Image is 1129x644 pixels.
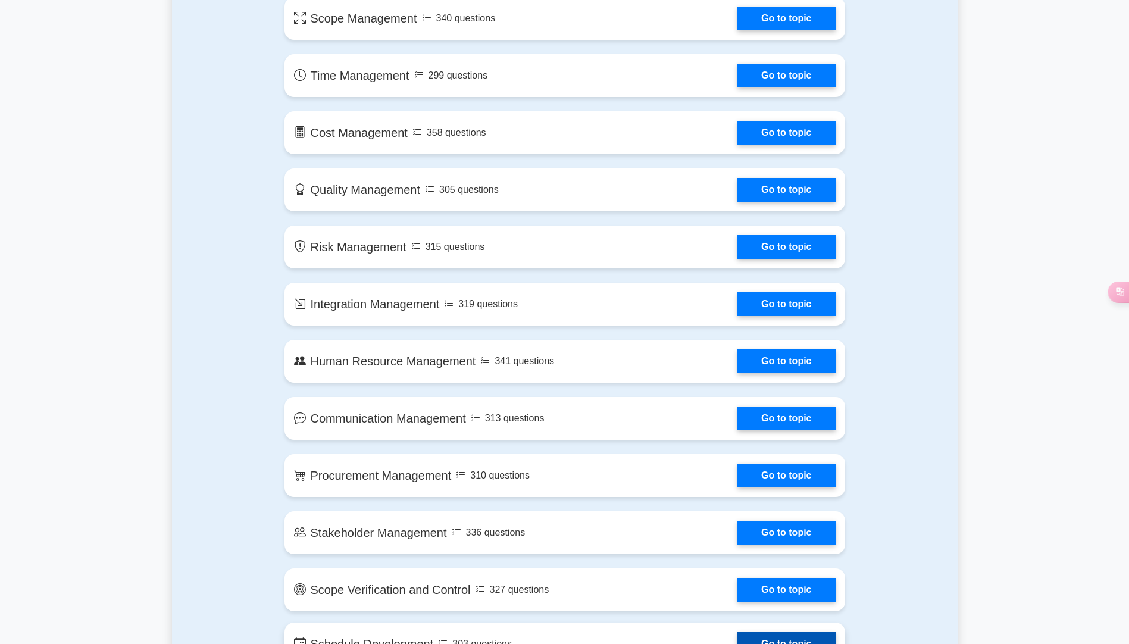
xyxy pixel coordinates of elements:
[737,292,835,316] a: Go to topic
[737,178,835,202] a: Go to topic
[737,121,835,145] a: Go to topic
[737,407,835,430] a: Go to topic
[737,7,835,30] a: Go to topic
[737,64,835,87] a: Go to topic
[737,349,835,373] a: Go to topic
[737,235,835,259] a: Go to topic
[737,521,835,545] a: Go to topic
[737,464,835,487] a: Go to topic
[737,578,835,602] a: Go to topic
